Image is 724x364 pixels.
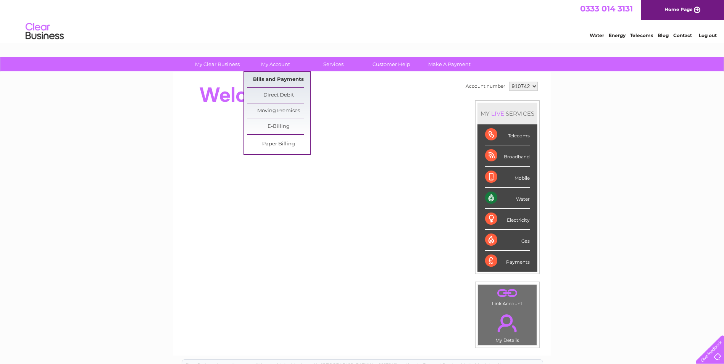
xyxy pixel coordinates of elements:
[477,103,537,124] div: MY SERVICES
[699,32,717,38] a: Log out
[302,57,365,71] a: Services
[658,32,669,38] a: Blog
[673,32,692,38] a: Contact
[480,287,535,300] a: .
[485,167,530,188] div: Mobile
[590,32,604,38] a: Water
[360,57,423,71] a: Customer Help
[485,251,530,271] div: Payments
[247,88,310,103] a: Direct Debit
[478,284,537,308] td: Link Account
[485,209,530,230] div: Electricity
[247,137,310,152] a: Paper Billing
[485,145,530,166] div: Broadband
[485,230,530,251] div: Gas
[25,20,64,43] img: logo.png
[485,188,530,209] div: Water
[244,57,307,71] a: My Account
[630,32,653,38] a: Telecoms
[182,4,543,37] div: Clear Business is a trading name of Verastar Limited (registered in [GEOGRAPHIC_DATA] No. 3667643...
[247,119,310,134] a: E-Billing
[580,4,633,13] a: 0333 014 3131
[247,103,310,119] a: Moving Premises
[464,80,507,93] td: Account number
[480,310,535,337] a: .
[186,57,249,71] a: My Clear Business
[485,124,530,145] div: Telecoms
[478,308,537,345] td: My Details
[609,32,626,38] a: Energy
[490,110,506,117] div: LIVE
[418,57,481,71] a: Make A Payment
[247,72,310,87] a: Bills and Payments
